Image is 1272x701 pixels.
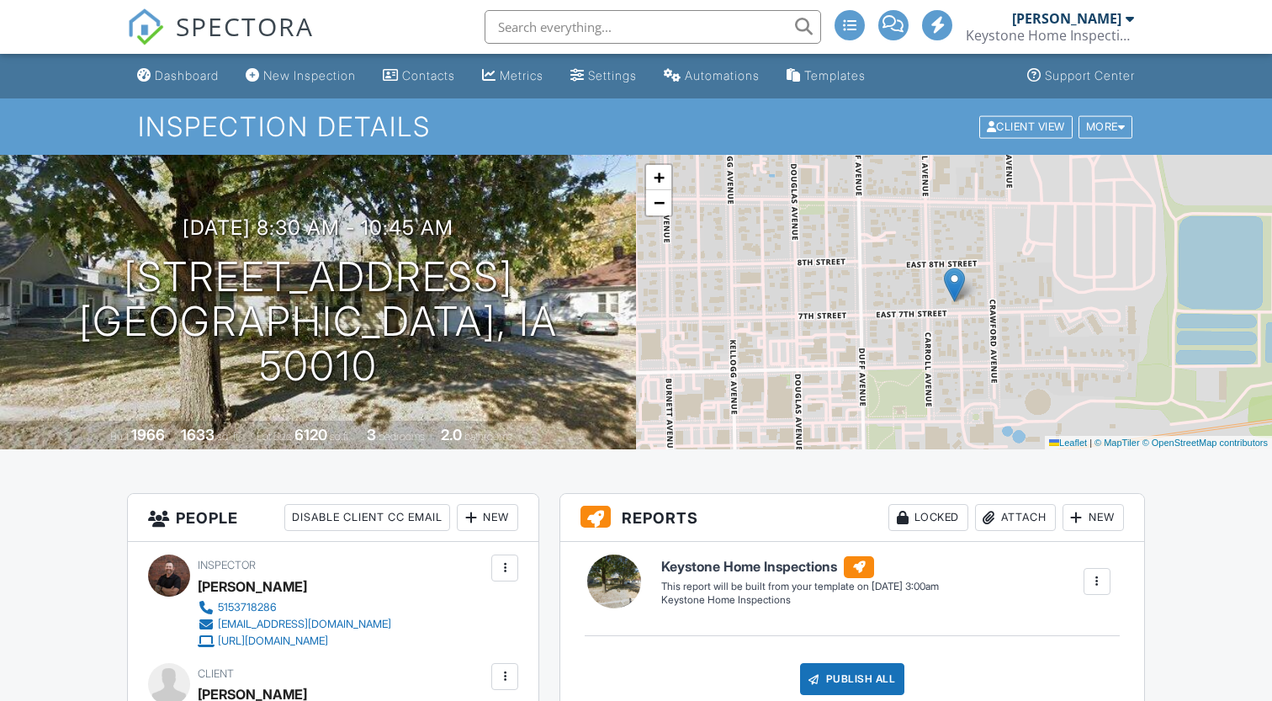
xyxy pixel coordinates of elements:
div: Client View [979,115,1073,138]
div: New Inspection [263,68,356,82]
div: [PERSON_NAME] [198,574,307,599]
span: Lot Size [257,430,292,443]
div: Disable Client CC Email [284,504,450,531]
a: Zoom in [646,165,671,190]
span: Inspector [198,559,256,571]
h3: [DATE] 8:30 am - 10:45 am [183,216,453,239]
a: Client View [978,119,1077,132]
img: Marker [944,268,965,302]
span: bathrooms [464,430,512,443]
a: © OpenStreetMap contributors [1142,438,1268,448]
div: Locked [888,504,968,531]
span: Client [198,667,234,680]
div: 6120 [294,426,327,443]
a: Dashboard [130,61,225,92]
a: [EMAIL_ADDRESS][DOMAIN_NAME] [198,616,391,633]
div: 1633 [181,426,215,443]
div: [EMAIL_ADDRESS][DOMAIN_NAME] [218,618,391,631]
a: Settings [564,61,644,92]
a: Leaflet [1049,438,1087,448]
img: The Best Home Inspection Software - Spectora [127,8,164,45]
div: Attach [975,504,1056,531]
span: sq.ft. [330,430,351,443]
span: | [1089,438,1092,448]
span: bedrooms [379,430,425,443]
h6: Keystone Home Inspections [661,556,939,578]
a: Metrics [475,61,550,92]
div: Templates [804,68,866,82]
div: Keystone Home Inspections, LLC [966,27,1134,44]
h1: [STREET_ADDRESS] [GEOGRAPHIC_DATA], IA 50010 [27,255,609,388]
h3: Reports [560,494,1144,542]
span: − [654,192,665,213]
div: Dashboard [155,68,219,82]
a: [URL][DOMAIN_NAME] [198,633,391,650]
a: Support Center [1020,61,1142,92]
div: 2.0 [441,426,462,443]
span: Built [110,430,129,443]
div: New [1063,504,1124,531]
div: Keystone Home Inspections [661,593,939,608]
a: Automations (Advanced) [657,61,766,92]
div: Settings [588,68,637,82]
div: 3 [367,426,376,443]
div: 1966 [131,426,165,443]
a: SPECTORA [127,23,314,58]
a: New Inspection [239,61,363,92]
div: Contacts [402,68,455,82]
span: SPECTORA [176,8,314,44]
div: Automations [685,68,760,82]
div: [PERSON_NAME] [1012,10,1121,27]
a: Templates [780,61,872,92]
span: sq. ft. [217,430,241,443]
div: [URL][DOMAIN_NAME] [218,635,328,648]
div: More [1079,115,1133,138]
div: Publish All [800,663,905,695]
a: Contacts [376,61,462,92]
h3: People [128,494,538,542]
div: Metrics [500,68,543,82]
input: Search everything... [485,10,821,44]
h1: Inspection Details [138,112,1134,141]
a: 5153718286 [198,599,391,616]
div: Support Center [1045,68,1135,82]
div: 5153718286 [218,601,277,614]
a: © MapTiler [1094,438,1140,448]
a: Zoom out [646,190,671,215]
div: New [457,504,518,531]
span: + [654,167,665,188]
div: This report will be built from your template on [DATE] 3:00am [661,580,939,593]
